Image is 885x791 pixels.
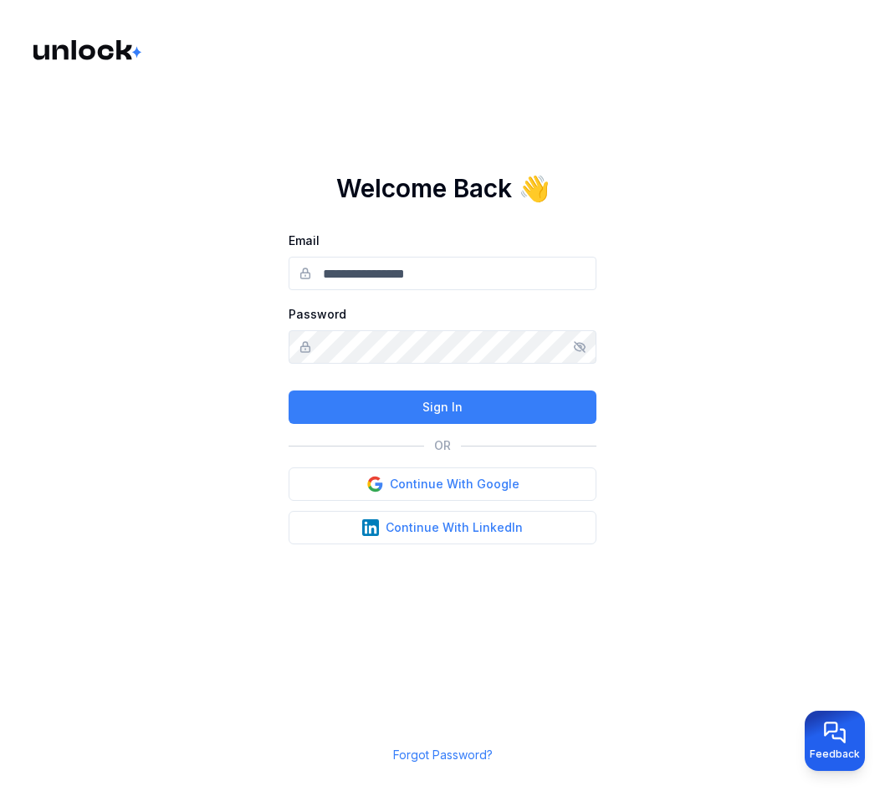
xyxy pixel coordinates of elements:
img: Logo [33,40,144,60]
p: OR [434,437,451,454]
button: Continue With Google [289,467,596,501]
a: Forgot Password? [393,748,493,762]
button: Sign In [289,390,596,424]
label: Password [289,307,346,321]
button: Continue With LinkedIn [289,511,596,544]
button: Show/hide password [573,340,586,354]
span: Feedback [810,748,860,761]
label: Email [289,233,320,248]
h1: Welcome Back 👋 [336,173,550,203]
button: Provide feedback [805,711,865,771]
